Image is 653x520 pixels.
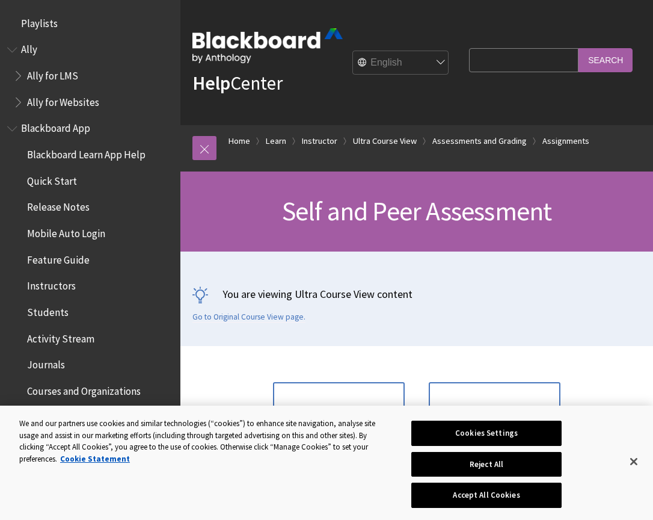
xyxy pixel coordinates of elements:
a: Learn [266,134,286,149]
a: Assignments [542,134,589,149]
nav: Book outline for Playlists [7,13,173,34]
span: Students [27,302,69,318]
a: Peer Review for Qualitative Peer Assessments [429,382,560,472]
a: More information about your privacy, opens in a new tab [60,454,130,464]
a: Instructor [302,134,337,149]
select: Site Language Selector [353,51,449,75]
span: Blackboard Learn App Help [27,144,146,161]
button: Reject All [411,452,562,477]
nav: Book outline for Anthology Ally Help [7,40,173,113]
div: We and our partners use cookies and similar technologies (“cookies”) to enhance site navigation, ... [19,418,392,465]
span: Courses and Organizations [27,381,141,397]
a: HelpCenter [192,71,283,95]
span: Blackboard App [21,119,90,135]
span: Playlists [21,13,58,29]
a: Home [228,134,250,149]
a: Ultra Course View [353,134,417,149]
button: Close [621,448,647,475]
span: Self and Peer Assessment [282,194,552,227]
span: Feature Guide [27,250,90,266]
span: Ally for Websites [27,92,99,108]
input: Search [578,48,633,72]
strong: Help [192,71,230,95]
img: Blackboard by Anthology [192,28,343,63]
span: Ally for LMS [27,66,78,82]
span: Release Notes [27,197,90,214]
button: Cookies Settings [411,421,562,446]
span: Journals [27,355,65,371]
button: Accept All Cookies [411,483,562,508]
a: Preview, Evaluate, and Manage Self and Peer Assessments [273,382,405,472]
a: Go to Original Course View page. [192,312,305,323]
span: Ally [21,40,37,56]
span: Quick Start [27,171,77,187]
span: Activity Stream [27,329,94,345]
a: Assessments and Grading [432,134,527,149]
p: You are viewing Ultra Course View content [192,286,641,302]
span: Instructors [27,276,76,292]
span: Mobile Auto Login [27,223,105,240]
